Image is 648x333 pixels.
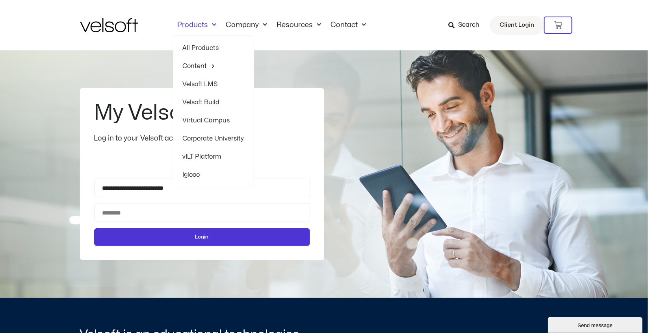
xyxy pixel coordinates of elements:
[183,75,244,93] a: Velsoft LMS
[183,148,244,166] a: vILT Platform
[183,39,244,57] a: All Products
[173,21,221,30] a: ProductsMenu Toggle
[94,228,310,246] button: Login
[80,18,138,32] img: Velsoft Training Materials
[94,133,310,144] div: Log in to your Velsoft account.
[490,16,544,35] a: Client Login
[183,166,244,184] a: Iglooo
[499,20,534,30] span: Client Login
[548,316,644,333] iframe: chat widget
[272,21,326,30] a: ResourcesMenu Toggle
[326,21,371,30] a: ContactMenu Toggle
[173,35,254,187] ul: ProductsMenu Toggle
[221,21,272,30] a: CompanyMenu Toggle
[183,57,244,75] a: ContentMenu Toggle
[183,129,244,148] a: Corporate University
[94,102,308,124] h2: My Velsoft
[183,111,244,129] a: Virtual Campus
[183,93,244,111] a: Velsoft Build
[458,20,479,30] span: Search
[173,21,371,30] nav: Menu
[195,233,209,241] span: Login
[448,18,485,32] a: Search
